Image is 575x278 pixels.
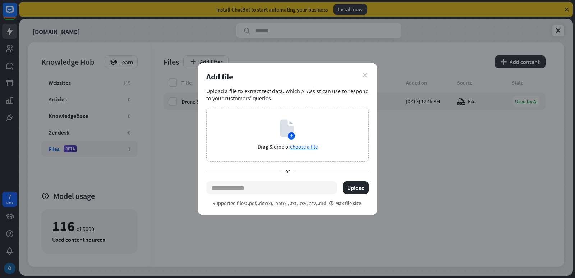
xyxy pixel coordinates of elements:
button: Upload [343,181,369,194]
p: : .pdf, .doc(x), .ppt(x), .txt, .csv, .tsv, .md. [212,200,363,206]
div: Upload a file to extract text data, which AI Assist can use to respond to your customers' queries. [206,87,369,102]
p: Drag & drop or [258,143,318,150]
span: or [281,168,294,176]
span: choose a file [290,143,318,150]
span: Max file size. [329,200,363,206]
i: close [363,73,367,78]
button: Open LiveChat chat widget [6,3,27,24]
span: Supported files [212,200,246,206]
div: Add file [206,72,369,82]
